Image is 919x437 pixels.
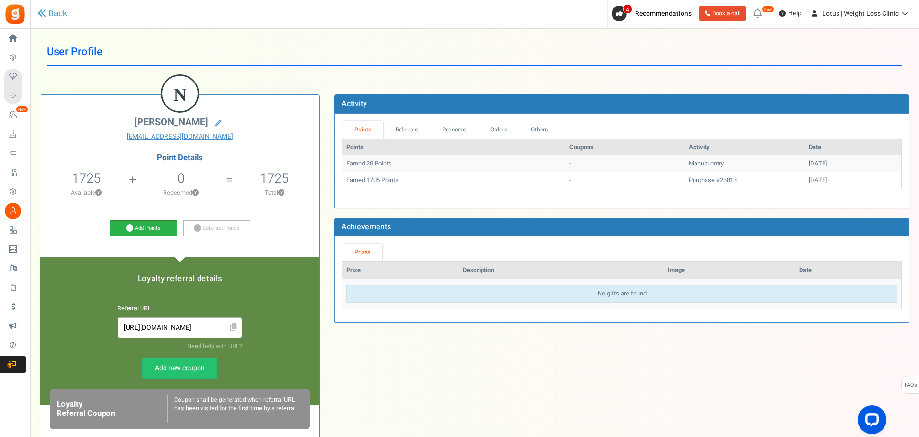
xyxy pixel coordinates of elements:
td: - [566,155,685,172]
th: Prize [342,262,459,279]
button: ? [278,190,284,196]
th: Description [459,262,664,279]
th: Points [342,139,566,156]
span: FAQs [904,376,917,394]
em: New [16,106,28,113]
a: 4 Recommendations [612,6,695,21]
div: No gifts are found [346,285,897,303]
td: Earned 1705 Points [342,172,566,189]
h4: Point Details [40,154,319,162]
th: Date [795,262,901,279]
a: Others [519,121,560,139]
th: Image [664,262,795,279]
span: 1725 [72,169,101,188]
figcaption: N [162,76,198,113]
p: Available [45,189,128,197]
span: 4 [623,4,632,14]
th: Coupons [566,139,685,156]
h5: Loyalty referral details [50,274,310,283]
span: Manual entry [689,159,724,168]
button: ? [95,190,102,196]
b: Activity [342,98,367,109]
td: - [566,172,685,189]
p: Total [234,189,315,197]
h5: 1725 [260,171,289,186]
a: Prizes [342,244,382,261]
div: Coupon shall be generated when referral URL has been visited for the first time by a referral [167,395,303,423]
h5: 0 [177,171,185,186]
h6: Referral URL [118,306,242,312]
a: Help [775,6,805,21]
a: Add Points [110,220,177,236]
a: Referrals [383,121,430,139]
div: [DATE] [809,159,897,168]
a: [EMAIL_ADDRESS][DOMAIN_NAME] [47,132,312,142]
td: Earned 20 Points [342,155,566,172]
span: Lotus | Weight Loss Clinic [822,9,899,19]
span: Help [786,9,801,18]
a: Subtract Points [183,220,250,236]
span: [PERSON_NAME] [134,115,208,129]
a: Redeems [430,121,478,139]
a: Points [342,121,383,139]
img: Gratisfaction [4,3,26,25]
h6: Loyalty Referral Coupon [57,400,167,418]
a: Add new coupon [142,358,217,379]
div: [DATE] [809,176,897,185]
h1: User Profile [47,38,902,66]
a: Orders [478,121,519,139]
em: New [762,6,774,12]
td: Purchase #23813 [685,172,805,189]
b: Achievements [342,221,391,233]
a: New [4,107,26,123]
th: Activity [685,139,805,156]
span: Recommendations [635,9,692,19]
button: ? [192,190,199,196]
a: Need help with URL? [187,342,242,351]
p: Redeemed [137,189,224,197]
th: Date [805,139,901,156]
span: Click to Copy [225,319,241,336]
a: Book a call [699,6,746,21]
